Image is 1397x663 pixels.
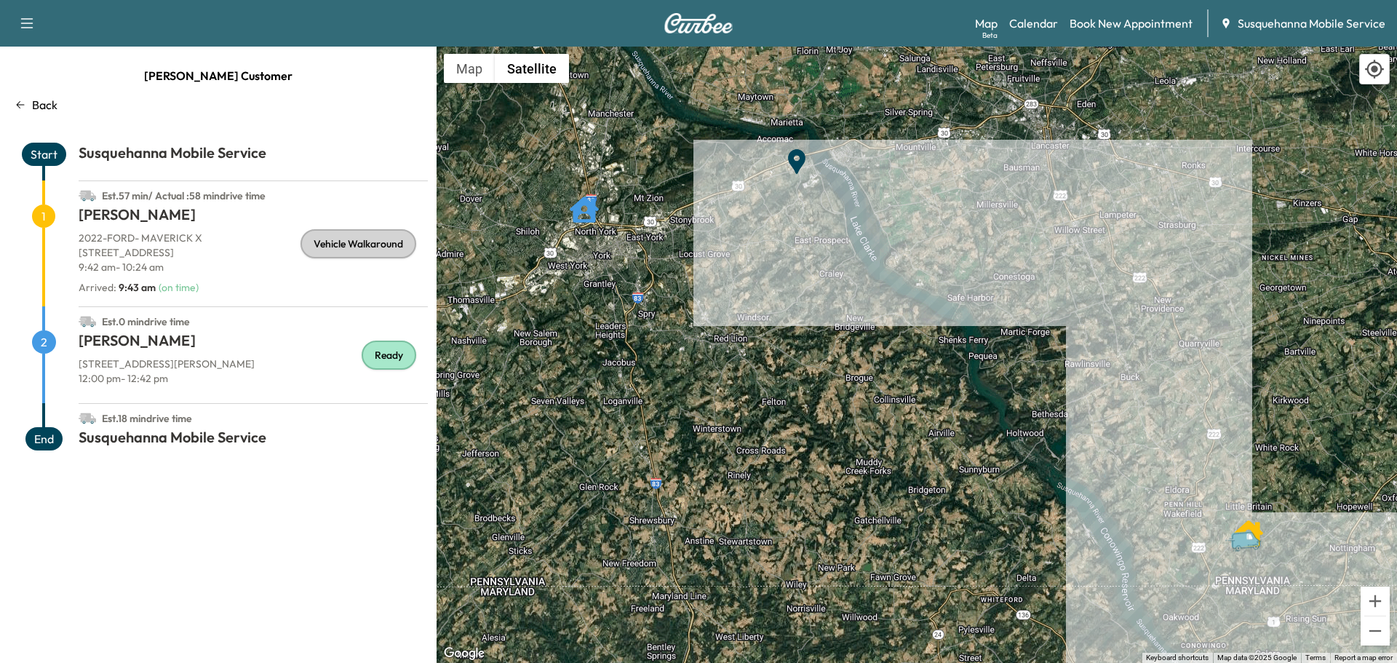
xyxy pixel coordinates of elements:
gmp-advanced-marker: End Point [782,140,811,169]
p: 12:00 pm - 12:42 pm [79,371,428,386]
h1: [PERSON_NAME] [79,205,428,231]
p: [STREET_ADDRESS][PERSON_NAME] [79,357,428,371]
button: Zoom out [1361,616,1390,646]
span: Map data ©2025 Google [1217,654,1297,662]
p: 2022 - FORD - MAVERICK X [79,231,428,245]
gmp-advanced-marker: Van [1224,515,1275,541]
a: MapBeta [975,15,998,32]
button: Show satellite imagery [495,54,569,83]
span: End [25,427,63,450]
span: Susquehanna Mobile Service [1238,15,1385,32]
p: 9:42 am - 10:24 am [79,260,428,274]
a: Book New Appointment [1070,15,1193,32]
img: Curbee Logo [664,13,733,33]
gmp-advanced-marker: Salvatore Vissicchio [570,188,599,217]
button: Keyboard shortcuts [1146,653,1209,663]
button: Zoom in [1361,587,1390,616]
a: Open this area in Google Maps (opens a new window) [440,644,488,663]
a: Report a map error [1334,654,1393,662]
p: Back [32,96,57,114]
span: 2 [32,330,56,354]
gmp-advanced-marker: ROBERT BORCKY [1234,512,1263,541]
span: Est. 18 min drive time [102,412,192,425]
span: Start [22,143,66,166]
span: Est. 57 min / Actual : 58 min drive time [102,189,266,202]
p: Arrived : [79,280,156,295]
span: [PERSON_NAME] Customer [144,61,292,90]
div: Beta [982,30,998,41]
img: Google [440,644,488,663]
p: [STREET_ADDRESS] [79,245,428,260]
div: Vehicle Walkaround [301,229,416,258]
div: Ready [362,341,416,370]
h1: Susquehanna Mobile Service [79,143,428,169]
h1: [PERSON_NAME] [79,330,428,357]
span: 1 [32,205,55,228]
a: Calendar [1009,15,1058,32]
span: Est. 0 min drive time [102,315,190,328]
div: Recenter map [1359,54,1390,84]
button: Show street map [444,54,495,83]
a: Terms [1305,654,1326,662]
span: ( on time ) [159,281,199,294]
h1: Susquehanna Mobile Service [79,427,428,453]
span: 9:43 am [119,281,156,294]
